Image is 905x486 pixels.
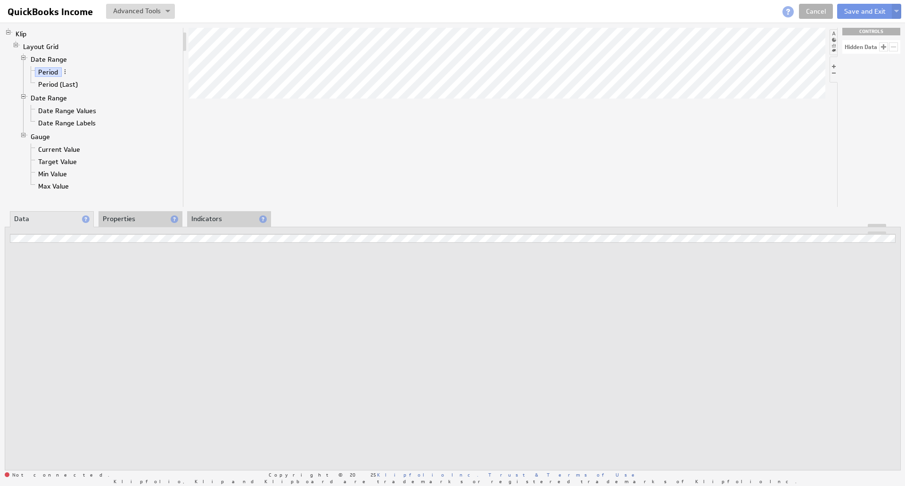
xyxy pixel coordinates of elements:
[845,44,877,50] div: Hidden Data
[5,472,109,478] span: Not connected.
[62,68,68,75] span: More actions
[114,479,797,484] span: Klipfolio, Klip and Klipboard are trademarks or registered trademarks of Klipfolio Inc.
[35,67,62,77] a: Period
[799,4,833,19] a: Cancel
[165,10,170,14] img: button-savedrop.png
[35,169,71,179] a: Min Value
[99,211,182,227] li: Properties
[27,132,54,141] a: Gauge
[488,471,641,478] a: Trust & Terms of Use
[35,80,82,89] a: Period (Last)
[830,57,838,82] li: Hide or show the component controls palette
[12,29,30,39] a: Klip
[27,55,71,64] a: Date Range
[837,4,893,19] button: Save and Exit
[10,211,94,227] li: Data
[35,118,99,128] a: Date Range Labels
[894,10,899,14] img: button-savedrop.png
[35,181,73,191] a: Max Value
[35,145,84,154] a: Current Value
[20,42,62,51] a: Layout Grid
[35,157,81,166] a: Target Value
[830,29,837,55] li: Hide or show the component palette
[35,106,100,115] a: Date Range Values
[269,472,478,477] span: Copyright © 2025
[27,93,71,103] a: Date Range
[187,211,271,227] li: Indicators
[4,4,100,20] input: QuickBooks Income
[377,471,478,478] a: Klipfolio Inc.
[842,28,900,35] div: CONTROLS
